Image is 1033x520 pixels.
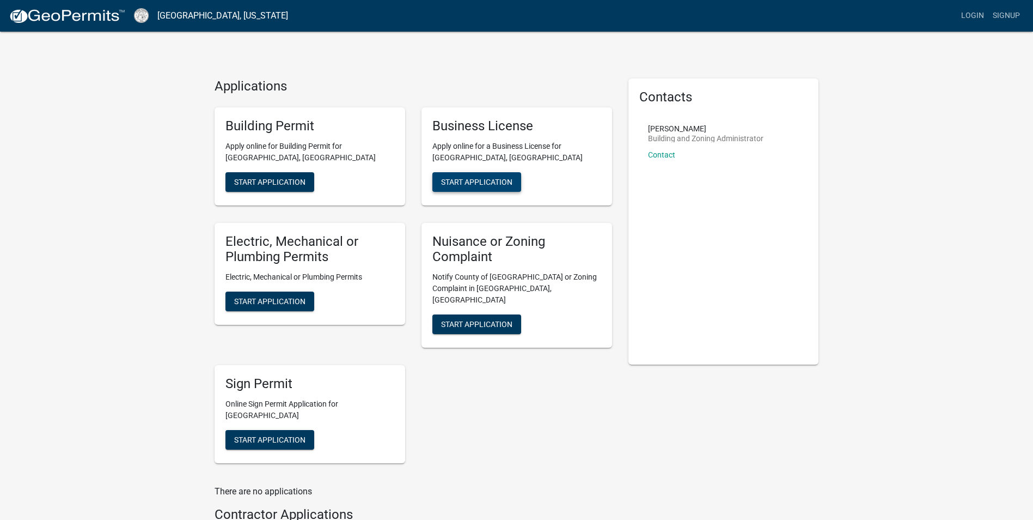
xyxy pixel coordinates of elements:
span: Start Application [234,297,305,306]
span: Start Application [441,320,512,329]
h5: Business License [432,118,601,134]
span: Start Application [234,435,305,444]
span: Start Application [441,177,512,186]
p: Apply online for Building Permit for [GEOGRAPHIC_DATA], [GEOGRAPHIC_DATA] [225,141,394,164]
p: There are no applications [215,485,612,498]
img: Cook County, Georgia [134,8,149,23]
p: Online Sign Permit Application for [GEOGRAPHIC_DATA] [225,398,394,421]
h4: Applications [215,78,612,94]
button: Start Application [225,172,314,192]
a: Login [957,5,988,26]
h5: Building Permit [225,118,394,134]
p: [PERSON_NAME] [648,125,763,132]
span: Start Application [234,177,305,186]
a: Contact [648,150,675,159]
p: Electric, Mechanical or Plumbing Permits [225,271,394,283]
button: Start Application [225,430,314,450]
button: Start Application [432,315,521,334]
button: Start Application [225,292,314,311]
h5: Contacts [639,89,808,105]
p: Apply online for a Business License for [GEOGRAPHIC_DATA], [GEOGRAPHIC_DATA] [432,141,601,164]
h5: Nuisance or Zoning Complaint [432,234,601,265]
wm-workflow-list-section: Applications [215,78,612,472]
button: Start Application [432,172,521,192]
p: Notify County of [GEOGRAPHIC_DATA] or Zoning Complaint in [GEOGRAPHIC_DATA], [GEOGRAPHIC_DATA] [432,271,601,306]
h5: Electric, Mechanical or Plumbing Permits [225,234,394,265]
a: [GEOGRAPHIC_DATA], [US_STATE] [157,7,288,25]
h5: Sign Permit [225,376,394,392]
p: Building and Zoning Administrator [648,135,763,142]
a: Signup [988,5,1024,26]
